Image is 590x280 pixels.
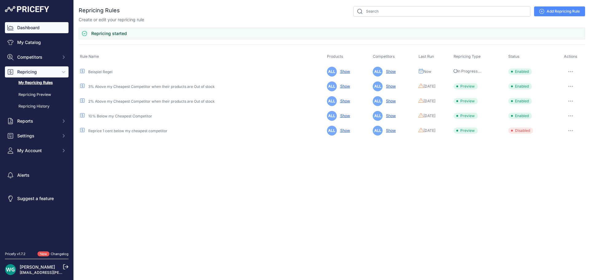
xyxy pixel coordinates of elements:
[5,101,69,112] a: Repricing History
[80,54,99,59] span: Rule Name
[383,69,396,74] a: Show
[454,83,478,89] span: Preview
[383,113,396,118] a: Show
[5,89,69,100] a: Repricing Preview
[508,54,520,59] span: Status
[423,128,435,133] span: [DATE]
[88,114,152,118] a: 10% Below my Cheapest Competitor
[5,130,69,141] button: Settings
[454,54,481,59] span: Repricing Type
[338,99,350,103] a: Show
[88,69,112,74] a: Beispiel Regel
[383,128,396,133] a: Show
[5,52,69,63] button: Competitors
[5,193,69,204] a: Suggest a feature
[5,22,69,33] a: Dashboard
[5,22,69,244] nav: Sidebar
[17,54,57,60] span: Competitors
[327,54,343,59] span: Products
[419,54,434,59] span: Last Run
[51,252,69,256] a: Changelog
[508,98,532,104] span: Enabled
[338,69,350,74] a: Show
[564,54,577,59] span: Actions
[79,17,144,23] p: Create or edit your repricing rule
[454,128,478,134] span: Preview
[20,270,114,275] a: [EMAIL_ADDRESS][PERSON_NAME][DOMAIN_NAME]
[88,128,167,133] a: Reprice 1 cent below my cheapest competitor
[20,264,55,270] a: [PERSON_NAME]
[91,30,127,37] h3: Repricing started
[327,126,337,136] span: ALL
[79,6,120,15] h2: Repricing Rules
[338,128,350,133] a: Show
[5,251,26,257] div: Pricefy v1.7.2
[327,81,337,91] span: ALL
[17,148,57,154] span: My Account
[423,84,435,89] span: [DATE]
[454,69,482,73] span: In Progress...
[373,81,383,91] span: ALL
[508,69,532,75] span: Enabled
[353,6,530,17] input: Search
[37,251,49,257] span: New
[423,99,435,104] span: [DATE]
[454,98,478,104] span: Preview
[534,6,585,16] a: Add Repricing Rule
[423,69,431,74] span: Now
[373,126,383,136] span: ALL
[383,84,396,89] a: Show
[5,66,69,77] button: Repricing
[5,37,69,48] a: My Catalog
[373,111,383,121] span: ALL
[17,69,57,75] span: Repricing
[17,133,57,139] span: Settings
[327,111,337,121] span: ALL
[373,96,383,106] span: ALL
[423,113,435,118] span: [DATE]
[17,118,57,124] span: Reports
[508,83,532,89] span: Enabled
[5,116,69,127] button: Reports
[327,67,337,77] span: ALL
[373,67,383,77] span: ALL
[88,99,215,104] a: 2% Above my Cheapest Competitor when their products are Out of stock
[338,113,350,118] a: Show
[5,77,69,88] a: My Repricing Rules
[508,113,532,119] span: Enabled
[373,54,395,59] span: Competitors
[338,84,350,89] a: Show
[5,145,69,156] button: My Account
[383,99,396,103] a: Show
[454,113,478,119] span: Preview
[5,170,69,181] a: Alerts
[88,84,215,89] a: 3% Above my Cheapest Competitor when their products are Out of stock
[327,96,337,106] span: ALL
[508,128,533,134] span: Disabled
[5,6,49,12] img: Pricefy Logo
